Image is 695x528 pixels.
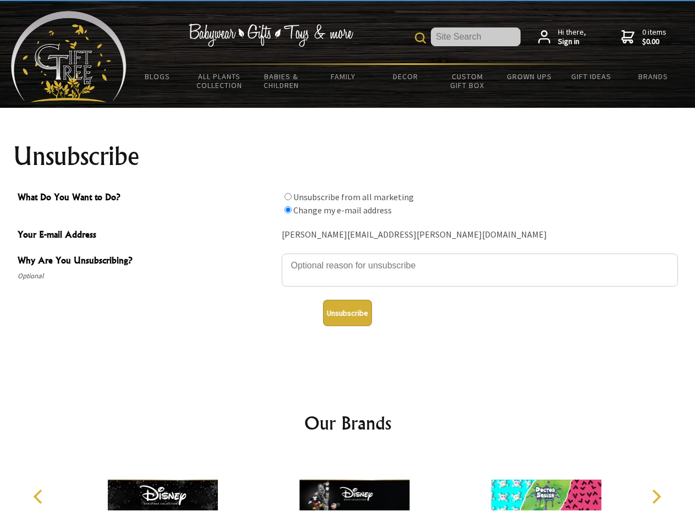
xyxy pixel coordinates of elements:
[293,191,414,202] label: Unsubscribe from all marketing
[642,27,666,47] span: 0 items
[374,65,436,88] a: Decor
[560,65,622,88] a: Gift Ideas
[538,28,586,47] a: Hi there,Sign in
[498,65,560,88] a: Grown Ups
[13,143,682,169] h1: Unsubscribe
[188,24,353,47] img: Babywear - Gifts - Toys & more
[18,190,276,206] span: What Do You Want to Do?
[282,227,678,244] div: [PERSON_NAME][EMAIL_ADDRESS][PERSON_NAME][DOMAIN_NAME]
[313,65,375,88] a: Family
[284,193,292,200] input: What Do You Want to Do?
[18,254,276,269] span: Why Are You Unsubscribing?
[436,65,499,97] a: Custom Gift Box
[28,485,52,509] button: Previous
[621,28,666,47] a: 0 items$0.00
[11,11,127,102] img: Babyware - Gifts - Toys and more...
[18,269,276,283] span: Optional
[18,228,276,244] span: Your E-mail Address
[622,65,685,88] a: Brands
[293,205,392,216] label: Change my e-mail address
[644,485,668,509] button: Next
[250,65,313,97] a: Babies & Children
[189,65,251,97] a: All Plants Collection
[323,300,372,326] button: Unsubscribe
[127,65,189,88] a: BLOGS
[22,410,674,436] h2: Our Brands
[431,28,521,46] input: Site Search
[642,37,666,47] strong: $0.00
[558,28,586,47] span: Hi there,
[284,206,292,213] input: What Do You Want to Do?
[282,254,678,287] textarea: Why Are You Unsubscribing?
[415,32,426,43] img: product search
[558,37,586,47] strong: Sign in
